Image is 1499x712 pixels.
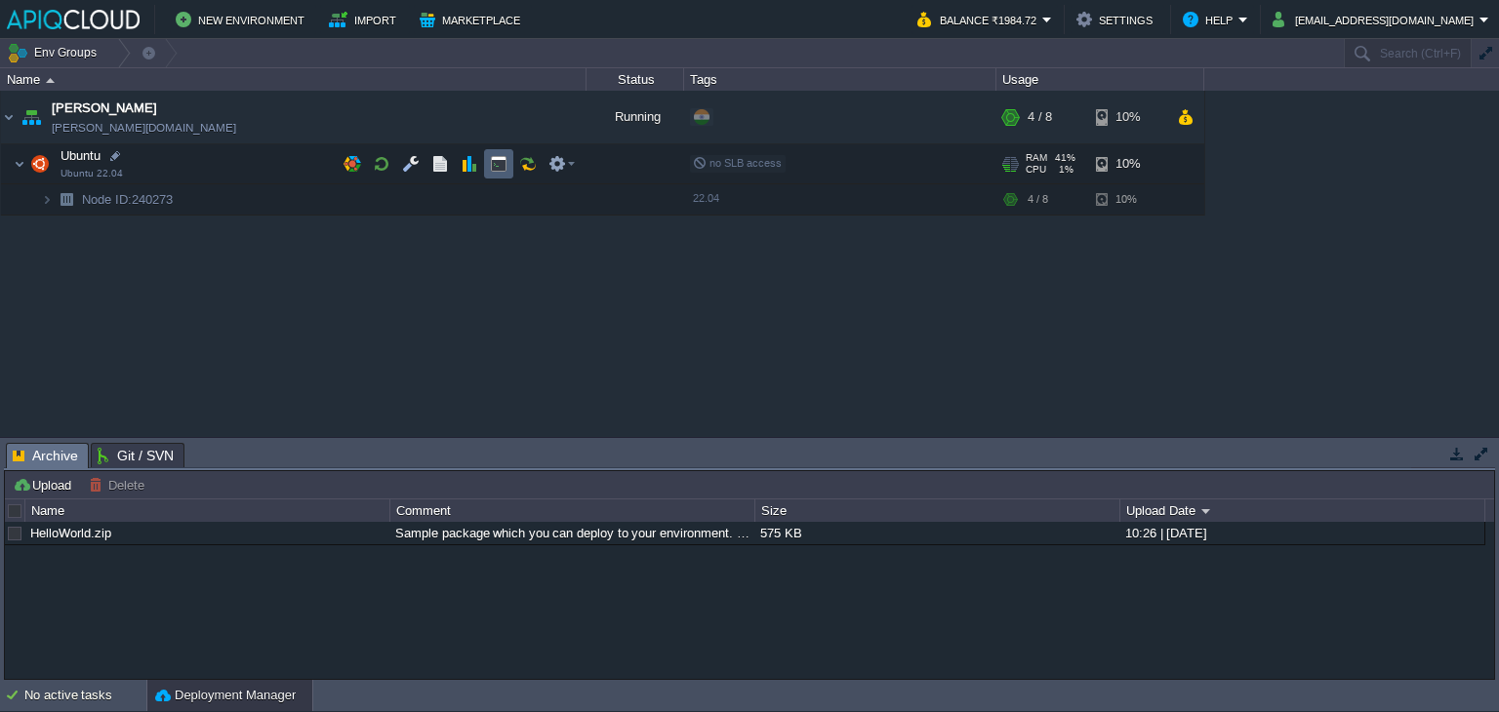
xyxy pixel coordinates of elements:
img: AMDAwAAAACH5BAEAAAAALAAAAAABAAEAAAICRAEAOw== [1,91,17,143]
a: Node ID:240273 [80,191,176,208]
div: Sample package which you can deploy to your environment. Feel free to delete and upload a package... [390,522,753,544]
div: 10% [1096,91,1159,143]
span: 22.04 [693,192,719,204]
button: Delete [89,476,150,494]
button: [EMAIL_ADDRESS][DOMAIN_NAME] [1273,8,1479,31]
span: Git / SVN [98,444,174,467]
button: Env Groups [7,39,103,66]
img: AMDAwAAAACH5BAEAAAAALAAAAAABAAEAAAICRAEAOw== [14,144,25,183]
span: 240273 [80,191,176,208]
div: Usage [997,68,1203,91]
div: 10% [1096,184,1159,215]
img: AMDAwAAAACH5BAEAAAAALAAAAAABAAEAAAICRAEAOw== [46,78,55,83]
span: no SLB access [693,157,782,169]
img: AMDAwAAAACH5BAEAAAAALAAAAAABAAEAAAICRAEAOw== [41,184,53,215]
div: 4 / 8 [1028,91,1052,143]
a: UbuntuUbuntu 22.04 [59,148,103,163]
span: RAM [1026,152,1047,164]
a: HelloWorld.zip [30,526,111,540]
div: 4 / 8 [1028,184,1048,215]
div: 575 KB [755,522,1118,544]
span: Node ID: [82,192,132,207]
button: Marketplace [420,8,526,31]
div: No active tasks [24,680,146,711]
div: Name [26,499,389,522]
span: 1% [1054,164,1074,176]
button: Import [329,8,402,31]
button: Deployment Manager [155,686,296,705]
a: [PERSON_NAME][DOMAIN_NAME] [52,118,236,138]
button: Balance ₹1984.72 [917,8,1042,31]
div: Running [587,91,684,143]
span: CPU [1026,164,1046,176]
span: Ubuntu [59,147,103,164]
img: AMDAwAAAACH5BAEAAAAALAAAAAABAAEAAAICRAEAOw== [18,91,45,143]
div: 10:26 | [DATE] [1120,522,1483,544]
button: Upload [13,476,77,494]
span: 41% [1055,152,1075,164]
div: Size [756,499,1119,522]
div: Tags [685,68,995,91]
button: Help [1183,8,1238,31]
img: AMDAwAAAACH5BAEAAAAALAAAAAABAAEAAAICRAEAOw== [53,184,80,215]
div: 10% [1096,144,1159,183]
div: Name [2,68,586,91]
button: New Environment [176,8,310,31]
button: Settings [1076,8,1158,31]
img: AMDAwAAAACH5BAEAAAAALAAAAAABAAEAAAICRAEAOw== [26,144,54,183]
div: Status [587,68,683,91]
div: Comment [391,499,754,522]
a: [PERSON_NAME] [52,99,157,118]
span: Archive [13,444,78,468]
span: Ubuntu 22.04 [61,168,123,179]
img: APIQCloud [7,10,140,29]
div: Upload Date [1121,499,1484,522]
